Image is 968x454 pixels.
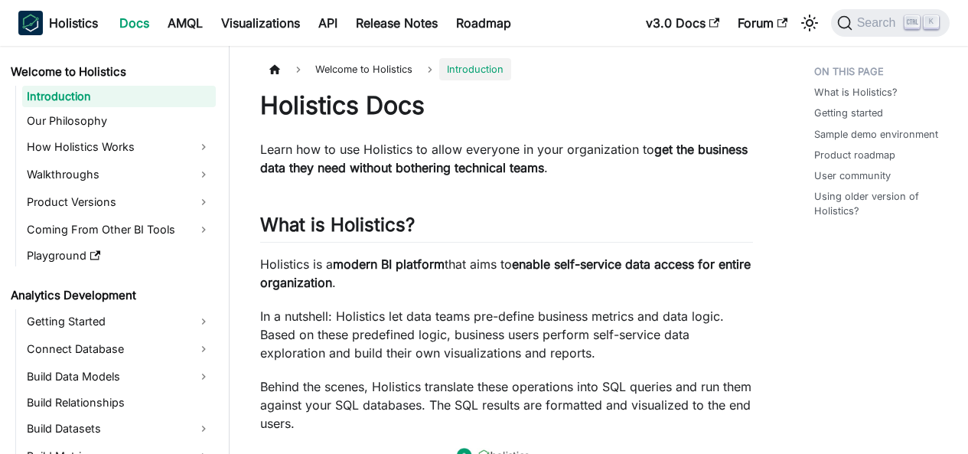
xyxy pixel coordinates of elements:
[22,392,216,413] a: Build Relationships
[831,9,950,37] button: Search (Ctrl+K)
[22,135,216,159] a: How Holistics Works
[852,16,905,30] span: Search
[22,190,216,214] a: Product Versions
[260,58,753,80] nav: Breadcrumbs
[110,11,158,35] a: Docs
[22,245,216,266] a: Playground
[814,106,883,120] a: Getting started
[814,168,891,183] a: User community
[814,148,895,162] a: Product roadmap
[308,58,420,80] span: Welcome to Holistics
[260,140,753,177] p: Learn how to use Holistics to allow everyone in your organization to .
[22,110,216,132] a: Our Philosophy
[814,127,938,142] a: Sample demo environment
[18,11,43,35] img: Holistics
[18,11,98,35] a: HolisticsHolistics
[260,307,753,362] p: In a nutshell: Holistics let data teams pre-define business metrics and data logic. Based on thes...
[22,416,216,441] a: Build Datasets
[260,214,753,243] h2: What is Holistics?
[728,11,797,35] a: Forum
[22,86,216,107] a: Introduction
[49,14,98,32] b: Holistics
[260,255,753,292] p: Holistics is a that aims to .
[22,337,216,361] a: Connect Database
[333,256,445,272] strong: modern BI platform
[814,85,898,100] a: What is Holistics?
[260,58,289,80] a: Home page
[447,11,520,35] a: Roadmap
[212,11,309,35] a: Visualizations
[22,217,216,242] a: Coming From Other BI Tools
[158,11,212,35] a: AMQL
[637,11,728,35] a: v3.0 Docs
[797,11,822,35] button: Switch between dark and light mode (currently light mode)
[814,189,944,218] a: Using older version of Holistics?
[924,15,939,29] kbd: K
[439,58,511,80] span: Introduction
[22,364,216,389] a: Build Data Models
[347,11,447,35] a: Release Notes
[22,309,216,334] a: Getting Started
[22,162,216,187] a: Walkthroughs
[309,11,347,35] a: API
[6,61,216,83] a: Welcome to Holistics
[6,285,216,306] a: Analytics Development
[260,90,753,121] h1: Holistics Docs
[260,377,753,433] p: Behind the scenes, Holistics translate these operations into SQL queries and run them against you...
